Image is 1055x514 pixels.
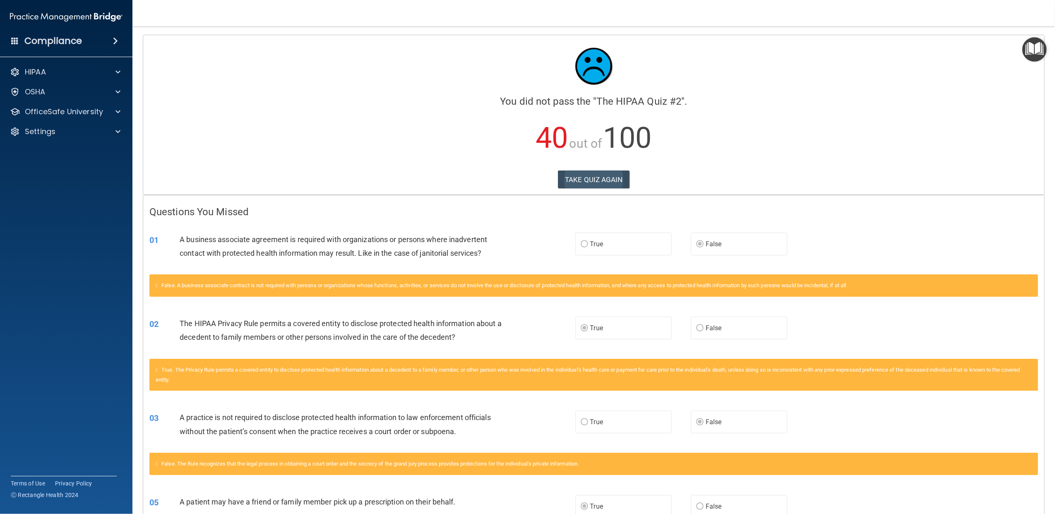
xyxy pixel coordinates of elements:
[570,136,602,151] span: out of
[558,171,630,189] button: TAKE QUIZ AGAIN
[706,502,722,510] span: False
[10,67,120,77] a: HIPAA
[25,67,46,77] p: HIPAA
[180,235,487,257] span: A business associate agreement is required with organizations or persons where inadvertent contac...
[25,107,103,117] p: OfficeSafe University
[597,96,682,107] span: The HIPAA Quiz #2
[536,121,568,155] span: 40
[696,504,704,510] input: False
[25,127,55,137] p: Settings
[590,324,603,332] span: True
[149,413,159,423] span: 03
[10,9,123,25] img: PMB logo
[161,461,579,467] span: False. The Rule recognizes that the legal process in obtaining a court order and the secrecy of t...
[1022,37,1047,62] button: Open Resource Center
[180,319,502,341] span: The HIPAA Privacy Rule permits a covered entity to disclose protected health information about a ...
[156,367,1020,383] span: True. The Privacy Rule permits a covered entity to disclose protected health information about a ...
[603,121,651,155] span: 100
[590,502,603,510] span: True
[161,282,846,288] span: False. A business associate contract is not required with persons or organizations whose function...
[180,497,455,506] span: A patient may have a friend or family member pick up a prescription on their behalf.
[696,241,704,247] input: False
[706,324,722,332] span: False
[10,107,120,117] a: OfficeSafe University
[149,207,1038,217] h4: Questions You Missed
[10,127,120,137] a: Settings
[11,491,79,499] span: Ⓒ Rectangle Health 2024
[581,241,588,247] input: True
[590,418,603,426] span: True
[24,35,82,47] h4: Compliance
[581,325,588,331] input: True
[581,419,588,425] input: True
[149,497,159,507] span: 05
[696,419,704,425] input: False
[569,41,619,91] img: sad_face.ecc698e2.jpg
[25,87,46,97] p: OSHA
[581,504,588,510] input: True
[149,96,1038,107] h4: You did not pass the " ".
[590,240,603,248] span: True
[696,325,704,331] input: False
[149,319,159,329] span: 02
[10,87,120,97] a: OSHA
[180,413,491,435] span: A practice is not required to disclose protected health information to law enforcement officials ...
[149,235,159,245] span: 01
[55,479,92,488] a: Privacy Policy
[706,240,722,248] span: False
[706,418,722,426] span: False
[11,479,45,488] a: Terms of Use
